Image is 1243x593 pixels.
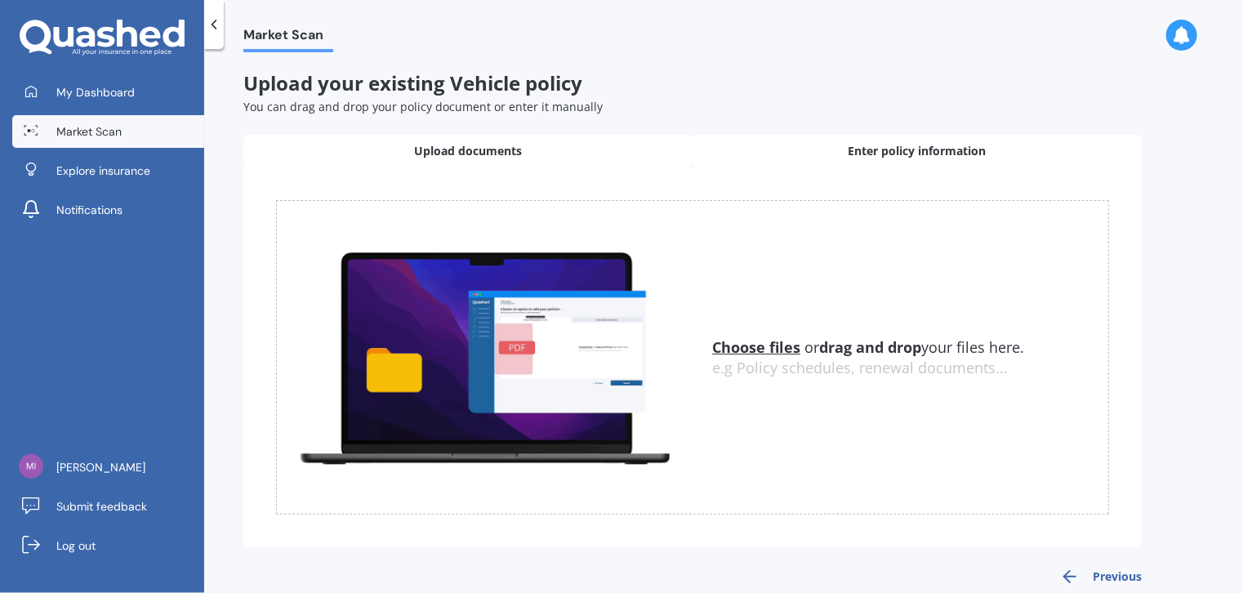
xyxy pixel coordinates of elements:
span: Upload documents [414,143,522,159]
a: Log out [12,529,204,562]
a: Notifications [12,194,204,226]
span: Market Scan [243,27,333,49]
span: Market Scan [56,123,122,140]
span: Notifications [56,202,123,218]
img: 1b8947173b2010d93ebf910e8dabefb3 [19,454,43,479]
u: Choose files [712,337,800,357]
button: Previous [1060,567,1142,586]
a: My Dashboard [12,76,204,109]
div: e.g Policy schedules, renewal documents... [712,359,1108,377]
b: drag and drop [819,337,921,357]
a: Explore insurance [12,154,204,187]
span: Enter policy information [849,143,987,159]
span: Explore insurance [56,163,150,179]
span: Submit feedback [56,498,147,515]
a: Submit feedback [12,490,204,523]
span: [PERSON_NAME] [56,459,145,475]
span: or your files here. [712,337,1024,357]
span: My Dashboard [56,84,135,100]
img: upload.de96410c8ce839c3fdd5.gif [277,243,693,472]
a: [PERSON_NAME] [12,451,204,484]
span: Log out [56,537,96,554]
span: Upload your existing Vehicle policy [243,69,582,96]
a: Market Scan [12,115,204,148]
span: You can drag and drop your policy document or enter it manually [243,99,603,114]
